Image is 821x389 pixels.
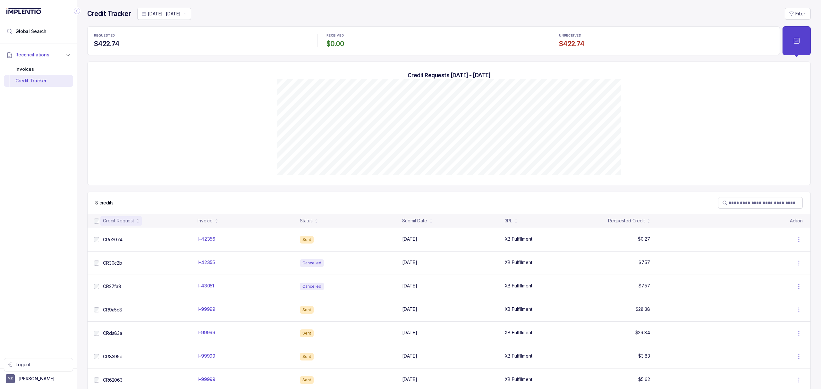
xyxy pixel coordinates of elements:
[505,218,512,224] div: 3PL
[94,354,99,359] input: checkbox-checkbox-all
[95,200,114,206] p: 8 credits
[4,62,73,88] div: Reconciliations
[198,353,215,359] p: I-99999
[103,330,122,336] p: CRda83a
[103,353,123,360] p: CR8395d
[94,284,99,289] input: checkbox-checkbox-all
[73,7,81,15] div: Collapse Icon
[103,307,122,313] p: CR9a5c8
[94,34,115,37] p: REQUESTED
[19,376,55,382] p: [PERSON_NAME]
[98,72,800,79] h5: Credit Requests [DATE] - [DATE]
[88,192,810,214] nav: Table Control
[326,39,541,48] h4: $0.00
[103,218,134,224] div: Credit Request
[505,283,532,289] p: XB Fulfillment
[402,218,427,224] div: Submit Date
[15,52,49,58] span: Reconciliations
[94,219,99,224] input: checkbox-checkbox-all
[402,353,417,359] p: [DATE]
[300,283,324,290] div: Cancelled
[198,283,214,289] p: I-43051
[103,236,123,243] p: CRe2074
[402,376,417,383] p: [DATE]
[6,374,15,383] span: User initials
[402,283,417,289] p: [DATE]
[87,9,131,18] h4: Credit Tracker
[94,331,99,336] input: checkbox-checkbox-all
[402,236,417,242] p: [DATE]
[639,283,650,289] p: $7.57
[300,329,314,337] div: Sent
[94,39,308,48] h4: $422.74
[785,8,811,20] button: Filter
[94,377,99,383] input: checkbox-checkbox-all
[9,75,68,87] div: Credit Tracker
[505,353,532,359] p: XB Fulfillment
[87,26,780,55] ul: Statistic Highlights
[141,11,181,17] search: Date Range Picker
[198,376,215,383] p: I-99999
[300,259,324,267] div: Cancelled
[638,236,650,242] p: $0.27
[16,361,69,368] p: Logout
[559,34,581,37] p: UNRECEIVED
[402,259,417,266] p: [DATE]
[639,259,650,266] p: $7.57
[90,29,312,52] li: Statistic REQUESTED
[323,29,545,52] li: Statistic RECEIVED
[300,306,314,314] div: Sent
[402,306,417,312] p: [DATE]
[103,260,122,266] p: CR30c2b
[198,236,215,242] p: I-42356
[300,376,314,384] div: Sent
[198,218,213,224] div: Invoice
[635,329,650,336] p: $29.84
[505,376,532,383] p: XB Fulfillment
[300,218,312,224] div: Status
[636,306,650,312] p: $28.38
[718,197,803,209] search: Table Search Bar
[95,200,114,206] div: Remaining page entries
[795,11,805,17] p: Filter
[103,377,123,383] p: CR62063
[638,353,650,359] p: $3.83
[300,236,314,244] div: Sent
[638,376,650,383] p: $5.62
[198,329,215,336] p: I-99999
[505,259,532,266] p: XB Fulfillment
[4,48,73,62] button: Reconciliations
[148,11,181,17] p: [DATE] - [DATE]
[402,329,417,336] p: [DATE]
[198,259,215,266] p: I-42355
[505,236,532,242] p: XB Fulfillment
[505,306,532,312] p: XB Fulfillment
[198,306,215,312] p: I-99999
[326,34,344,37] p: RECEIVED
[6,374,71,383] button: User initials[PERSON_NAME]
[505,329,532,336] p: XB Fulfillment
[15,28,47,35] span: Global Search
[94,261,99,266] input: checkbox-checkbox-all
[790,218,803,224] p: Action
[608,218,645,224] div: Requested Credit
[94,307,99,312] input: checkbox-checkbox-all
[9,63,68,75] div: Invoices
[103,283,121,290] p: CR27fa8
[300,353,314,360] div: Sent
[94,237,99,242] input: checkbox-checkbox-all
[137,8,191,20] button: Date Range Picker
[559,39,773,48] h4: $422.74
[555,29,777,52] li: Statistic UNRECEIVED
